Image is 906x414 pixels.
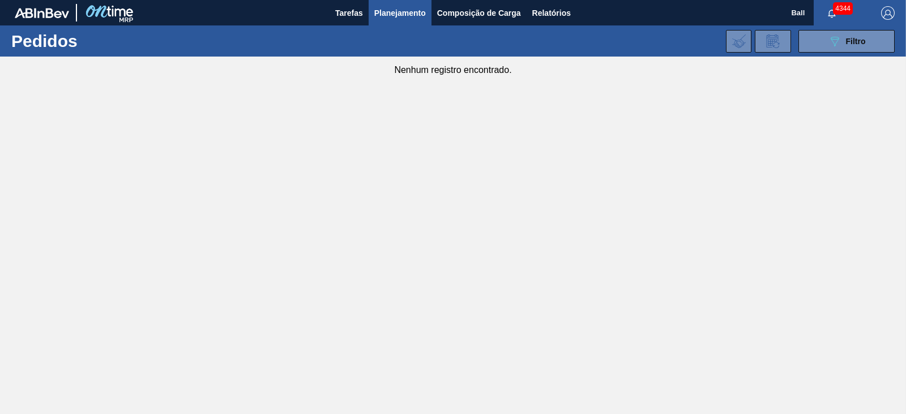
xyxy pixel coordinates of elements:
[881,6,895,20] img: Logout
[11,34,176,48] h1: Pedidos
[437,6,521,20] span: Composição de Carga
[532,6,571,20] span: Relatórios
[814,5,850,21] button: Notificações
[726,30,751,53] div: Importar Negociações dos Pedidos
[15,8,69,18] img: TNhmsLtSVTkK8tSr43FrP2fwEKptu5GPRR3wAAAABJRU5ErkJggg==
[755,30,791,53] div: Solicitação de Revisão de Pedidos
[335,6,363,20] span: Tarefas
[798,30,895,53] button: Filtro
[374,6,426,20] span: Planejamento
[833,2,853,15] span: 4344
[846,37,866,46] span: Filtro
